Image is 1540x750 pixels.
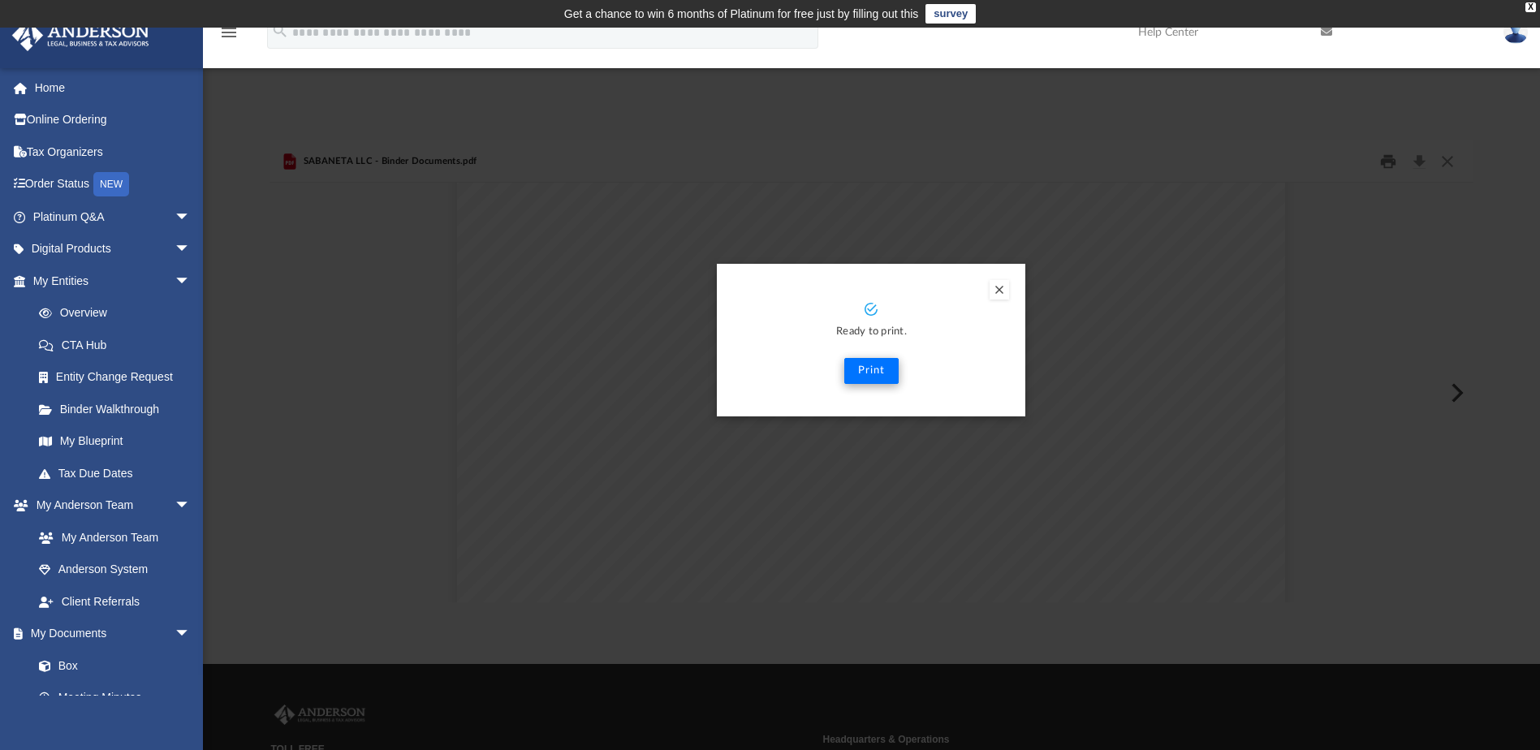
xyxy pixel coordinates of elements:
a: Platinum Q&Aarrow_drop_down [11,200,215,233]
a: survey [925,4,976,24]
div: Preview [270,140,1473,602]
a: Tax Organizers [11,136,215,168]
i: menu [219,23,239,42]
span: arrow_drop_down [175,233,207,266]
a: Online Ordering [11,104,215,136]
a: My Documentsarrow_drop_down [11,618,207,650]
a: My Entitiesarrow_drop_down [11,265,215,297]
a: Digital Productsarrow_drop_down [11,233,215,265]
a: Home [11,71,215,104]
span: arrow_drop_down [175,200,207,234]
button: Print [844,358,899,384]
img: Anderson Advisors Platinum Portal [7,19,154,51]
p: Ready to print. [733,323,1009,342]
a: menu [219,31,239,42]
a: Entity Change Request [23,361,215,394]
a: Anderson System [23,554,207,586]
div: close [1525,2,1536,12]
span: arrow_drop_down [175,618,207,651]
div: Get a chance to win 6 months of Platinum for free just by filling out this [564,4,919,24]
img: User Pic [1503,20,1528,44]
a: Box [23,649,199,682]
a: CTA Hub [23,329,215,361]
a: Meeting Minutes [23,682,207,714]
a: My Anderson Teamarrow_drop_down [11,489,207,522]
a: My Anderson Team [23,521,199,554]
i: search [271,22,289,40]
a: Binder Walkthrough [23,393,215,425]
a: My Blueprint [23,425,207,458]
a: Overview [23,297,215,330]
a: Tax Due Dates [23,457,215,489]
span: arrow_drop_down [175,489,207,523]
div: NEW [93,172,129,196]
a: Client Referrals [23,585,207,618]
a: Order StatusNEW [11,168,215,201]
span: arrow_drop_down [175,265,207,298]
